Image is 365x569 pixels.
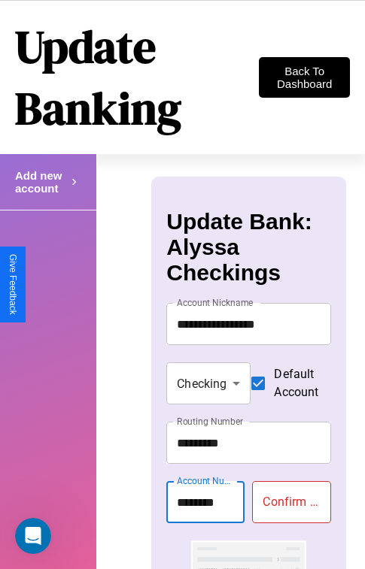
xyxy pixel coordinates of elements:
span: Default Account [274,365,318,401]
iframe: Intercom live chat [15,518,51,554]
div: Give Feedback [8,254,18,315]
h1: Update Banking [15,16,259,139]
button: Back To Dashboard [259,57,350,98]
h3: Update Bank: Alyssa Checkings [166,209,330,286]
h4: Add new account [15,169,68,195]
div: Checking [166,362,251,404]
label: Routing Number [177,415,243,428]
label: Account Number [177,474,237,487]
label: Account Nickname [177,296,254,309]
